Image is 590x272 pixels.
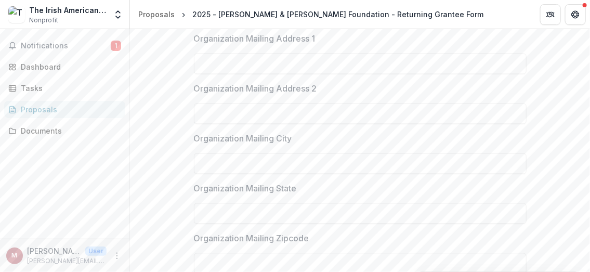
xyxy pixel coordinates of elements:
p: [PERSON_NAME][EMAIL_ADDRESS][DOMAIN_NAME] [27,245,81,256]
a: Tasks [4,80,125,97]
p: User [85,247,107,256]
p: Organization Mailing Zipcode [194,232,309,245]
p: Organization Mailing Address 1 [194,33,316,45]
p: Organization Mailing State [194,183,297,195]
nav: breadcrumb [134,7,488,22]
div: Documents [21,125,117,136]
a: Dashboard [4,58,125,75]
img: The Irish American Partnership Inc [8,6,25,23]
a: Proposals [134,7,179,22]
div: Proposals [21,104,117,115]
span: Nonprofit [29,16,58,25]
button: Partners [540,4,561,25]
button: Open entity switcher [111,4,125,25]
a: Documents [4,122,125,139]
div: 2025 - [PERSON_NAME] & [PERSON_NAME] Foundation - Returning Grantee Form [192,9,483,20]
button: More [111,250,123,262]
div: Proposals [138,9,175,20]
p: Organization Mailing Address 2 [194,83,317,95]
p: Organization Mailing City [194,133,292,145]
div: mary@irishap.org [12,252,18,259]
button: Notifications1 [4,37,125,54]
a: Proposals [4,101,125,118]
span: 1 [111,41,121,51]
div: Tasks [21,83,117,94]
div: Dashboard [21,61,117,72]
button: Get Help [565,4,586,25]
div: The Irish American Partnership Inc [29,5,107,16]
p: [PERSON_NAME][EMAIL_ADDRESS][DOMAIN_NAME] [27,256,107,266]
span: Notifications [21,42,111,50]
